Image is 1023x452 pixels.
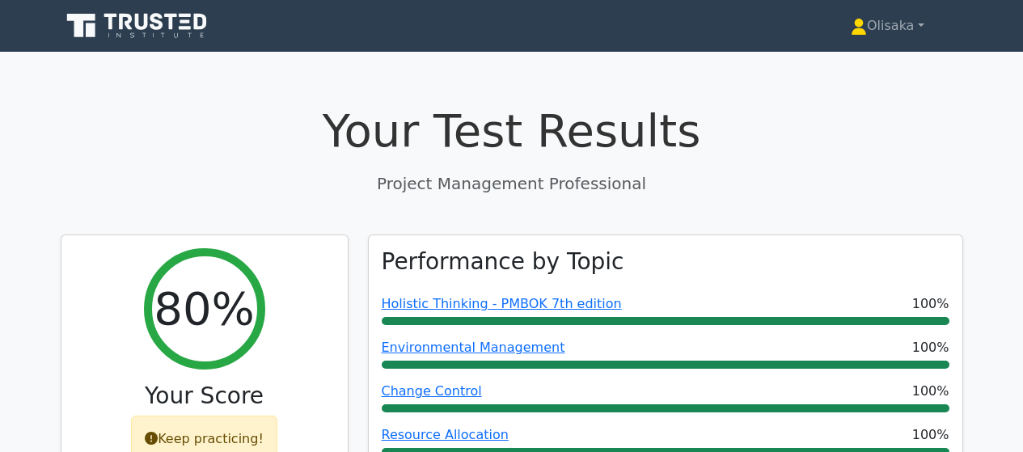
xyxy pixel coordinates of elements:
a: Olisaka [812,10,963,42]
a: Resource Allocation [382,427,509,442]
span: 100% [912,425,949,445]
h1: Your Test Results [61,103,963,158]
span: 100% [912,338,949,357]
h3: Your Score [74,382,335,410]
h2: 80% [154,281,254,336]
p: Project Management Professional [61,171,963,196]
a: Change Control [382,383,482,399]
a: Holistic Thinking - PMBOK 7th edition [382,296,622,311]
span: 100% [912,294,949,314]
span: 100% [912,382,949,401]
a: Environmental Management [382,340,565,355]
h3: Performance by Topic [382,248,624,276]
